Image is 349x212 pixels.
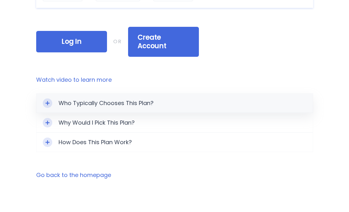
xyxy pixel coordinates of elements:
[37,113,313,132] div: Toggle ExpandWhy Would I Pick This Plan?
[138,33,189,50] span: Create Account
[36,171,111,179] a: Go back to the homepage
[43,98,52,108] div: Toggle Expand
[46,37,98,46] span: Log In
[36,31,107,52] div: Log In
[128,27,199,57] div: Create Account
[36,76,313,84] a: Watch video to learn more
[43,118,52,127] div: Toggle Expand
[37,133,313,152] div: Toggle ExpandHow Does This Plan Work?
[37,94,313,113] div: Toggle ExpandWho Typically Chooses This Plan?
[113,38,122,46] div: OR
[43,138,52,147] div: Toggle Expand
